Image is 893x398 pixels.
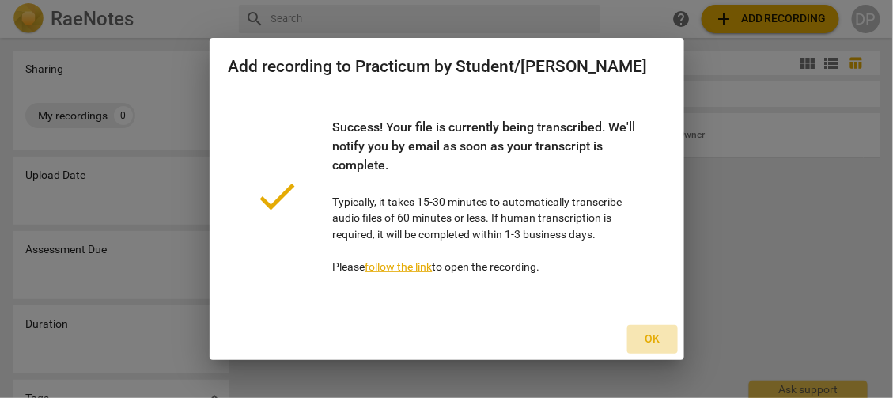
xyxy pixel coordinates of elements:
[333,118,640,275] p: Typically, it takes 15-30 minutes to automatically transcribe audio files of 60 minutes or less. ...
[254,172,301,220] span: done
[627,325,678,354] button: Ok
[229,57,665,77] h2: Add recording to Practicum by Student/[PERSON_NAME]
[333,118,640,194] div: Success! Your file is currently being transcribed. We'll notify you by email as soon as your tran...
[365,260,433,273] a: follow the link
[640,332,665,347] span: Ok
